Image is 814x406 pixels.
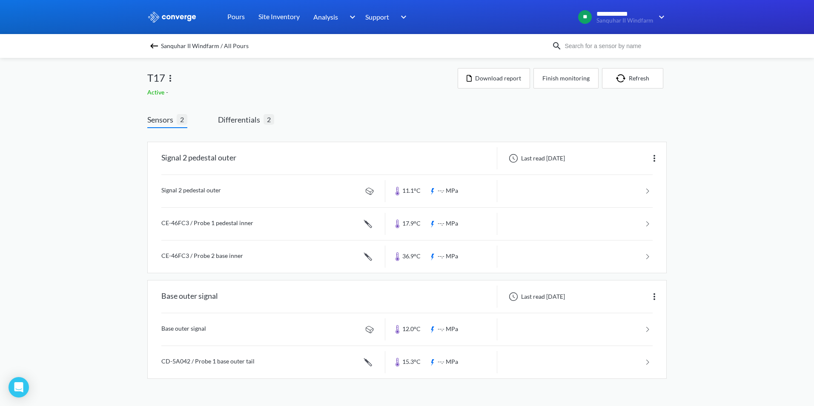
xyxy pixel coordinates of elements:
[467,75,472,82] img: icon-file.svg
[147,70,165,86] span: T17
[147,114,177,126] span: Sensors
[218,114,264,126] span: Differentials
[313,11,338,22] span: Analysis
[458,68,530,89] button: Download report
[653,12,667,22] img: downArrow.svg
[344,12,358,22] img: downArrow.svg
[166,89,170,96] span: -
[9,377,29,397] div: Open Intercom Messenger
[161,147,236,169] div: Signal 2 pedestal outer
[533,68,599,89] button: Finish monitoring
[504,292,568,302] div: Last read [DATE]
[147,89,166,96] span: Active
[161,40,249,52] span: Sanquhar II Windfarm / All Pours
[552,41,562,51] img: icon-search.svg
[504,153,568,163] div: Last read [DATE]
[147,11,197,23] img: logo_ewhite.svg
[264,114,274,125] span: 2
[395,12,409,22] img: downArrow.svg
[365,11,389,22] span: Support
[562,41,665,51] input: Search for a sensor by name
[602,68,663,89] button: Refresh
[616,74,629,83] img: icon-refresh.svg
[161,286,218,308] div: Base outer signal
[596,17,653,24] span: Sanquhar II Windfarm
[149,41,159,51] img: backspace.svg
[649,292,659,302] img: more.svg
[177,114,187,125] span: 2
[649,153,659,163] img: more.svg
[165,73,175,83] img: more.svg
